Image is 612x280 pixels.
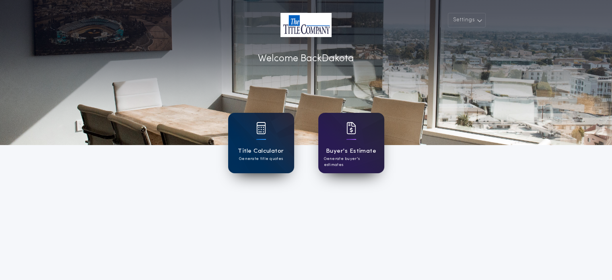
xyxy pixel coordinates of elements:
[346,122,356,134] img: card icon
[448,13,486,27] button: Settings
[256,122,266,134] img: card icon
[239,156,283,162] p: Generate title quotes
[238,147,284,156] h1: Title Calculator
[326,147,376,156] h1: Buyer's Estimate
[228,113,294,173] a: card iconTitle CalculatorGenerate title quotes
[258,52,354,66] p: Welcome Back Dakota
[318,113,384,173] a: card iconBuyer's EstimateGenerate buyer's estimates
[280,13,332,37] img: account-logo
[324,156,379,168] p: Generate buyer's estimates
